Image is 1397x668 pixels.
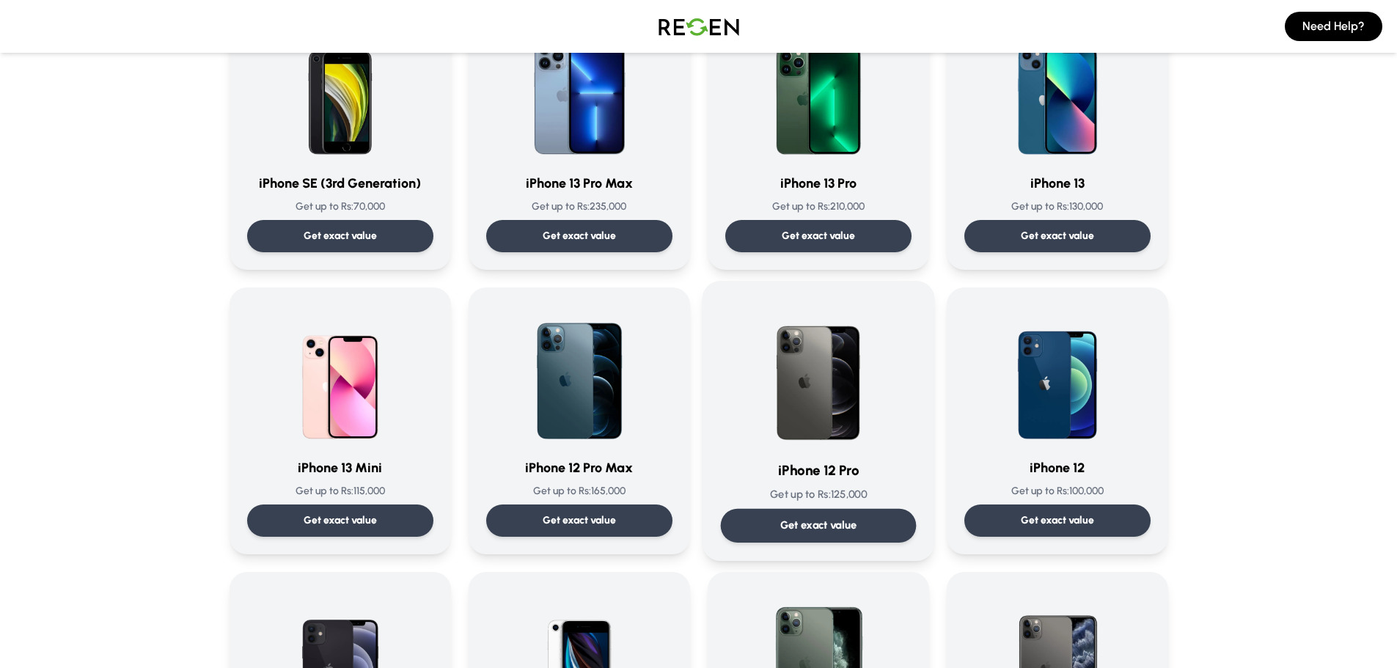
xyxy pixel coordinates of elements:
p: Get exact value [304,513,377,528]
p: Get up to Rs: 210,000 [725,199,912,214]
p: Get up to Rs: 130,000 [964,199,1151,214]
img: iPhone 13 [987,21,1128,161]
img: iPhone 12 Pro [744,299,892,447]
p: Get up to Rs: 100,000 [964,484,1151,499]
h3: iPhone 13 Pro Max [486,173,672,194]
p: Get exact value [780,518,857,533]
img: iPhone SE (3rd Generation) [270,21,411,161]
p: Get up to Rs: 115,000 [247,484,433,499]
button: Need Help? [1285,12,1382,41]
h3: iPhone 13 Pro [725,173,912,194]
h3: iPhone 13 [964,173,1151,194]
p: Get exact value [1021,229,1094,243]
img: iPhone 12 Pro Max [509,305,650,446]
h3: iPhone SE (3rd Generation) [247,173,433,194]
img: iPhone 13 Mini [270,305,411,446]
h3: iPhone 12 [964,458,1151,478]
p: Get up to Rs: 125,000 [720,487,916,502]
p: Get up to Rs: 165,000 [486,484,672,499]
p: Get up to Rs: 235,000 [486,199,672,214]
img: iPhone 12 [987,305,1128,446]
img: iPhone 13 Pro [748,21,889,161]
p: Get exact value [1021,513,1094,528]
p: Get exact value [543,229,616,243]
p: Get exact value [304,229,377,243]
h3: iPhone 13 Mini [247,458,433,478]
img: iPhone 13 Pro Max [509,21,650,161]
img: Logo [648,6,750,47]
h3: iPhone 12 Pro [720,460,916,481]
h3: iPhone 12 Pro Max [486,458,672,478]
p: Get exact value [543,513,616,528]
p: Get exact value [782,229,855,243]
p: Get up to Rs: 70,000 [247,199,433,214]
